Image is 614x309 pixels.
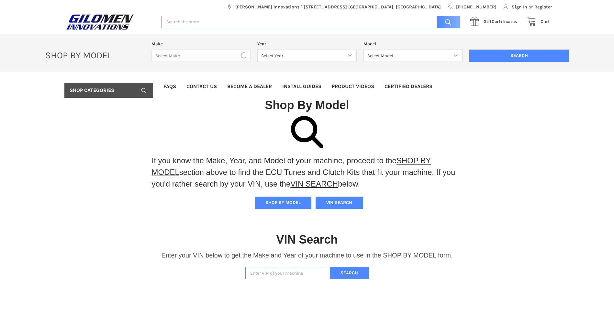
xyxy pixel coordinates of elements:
[257,40,357,47] label: Year
[161,250,452,260] p: Enter your VIN below to get the Make and Year of your machine to use in the SHOP BY MODEL form.
[152,156,431,177] a: SHOP BY MODEL
[512,4,527,10] span: Sign In
[245,267,326,280] input: Enter VIN of your machine
[379,79,438,94] a: Certified Dealers
[484,19,517,24] span: Certificates
[316,197,363,209] button: VIN SEARCH
[64,14,136,30] img: GILOMEN INNOVATIONS
[433,16,460,29] input: Search
[158,79,181,94] a: FAQs
[524,18,550,26] a: Cart
[42,50,148,61] p: SHOP BY MODEL
[64,83,153,98] a: Shop Categories
[235,4,441,10] span: [PERSON_NAME] Innovations™ [STREET_ADDRESS] [GEOGRAPHIC_DATA], [GEOGRAPHIC_DATA]
[255,197,311,209] button: SHOP BY MODEL
[469,50,569,62] input: Search
[456,4,497,10] span: [PHONE_NUMBER]
[152,155,463,190] p: If you know the Make, Year, and Model of your machine, proceed to the section above to find the E...
[330,267,369,280] button: Search
[64,98,550,112] h1: Shop By Model
[467,18,524,26] a: GiftCertificates
[484,19,492,24] span: Gift
[277,79,327,94] a: Install Guides
[276,232,338,247] h1: VIN Search
[162,16,460,29] input: Search the store
[151,40,251,47] label: Make
[541,19,550,24] span: Cart
[64,14,155,30] a: GILOMEN INNOVATIONS
[181,79,222,94] a: Contact Us
[222,79,277,94] a: Become a Dealer
[290,179,338,188] a: VIN SEARCH
[327,79,379,94] a: Product Videos
[363,40,463,47] label: Model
